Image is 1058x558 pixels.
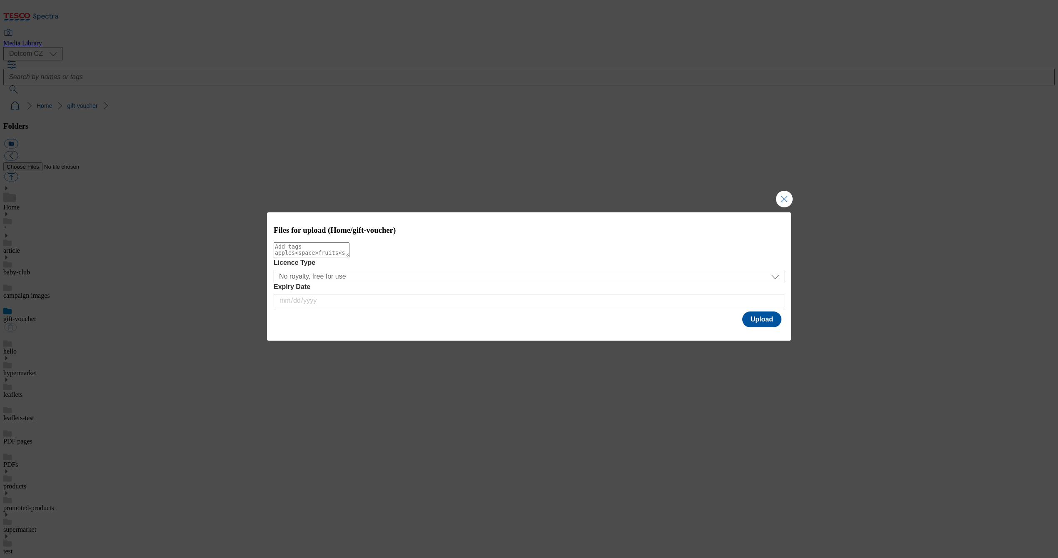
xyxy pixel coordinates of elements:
[274,226,784,235] h3: Files for upload (Home/gift-voucher)
[776,191,793,207] button: Close Modal
[274,283,784,291] label: Expiry Date
[274,259,784,267] label: Licence Type
[742,311,781,327] button: Upload
[267,212,791,341] div: Modal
